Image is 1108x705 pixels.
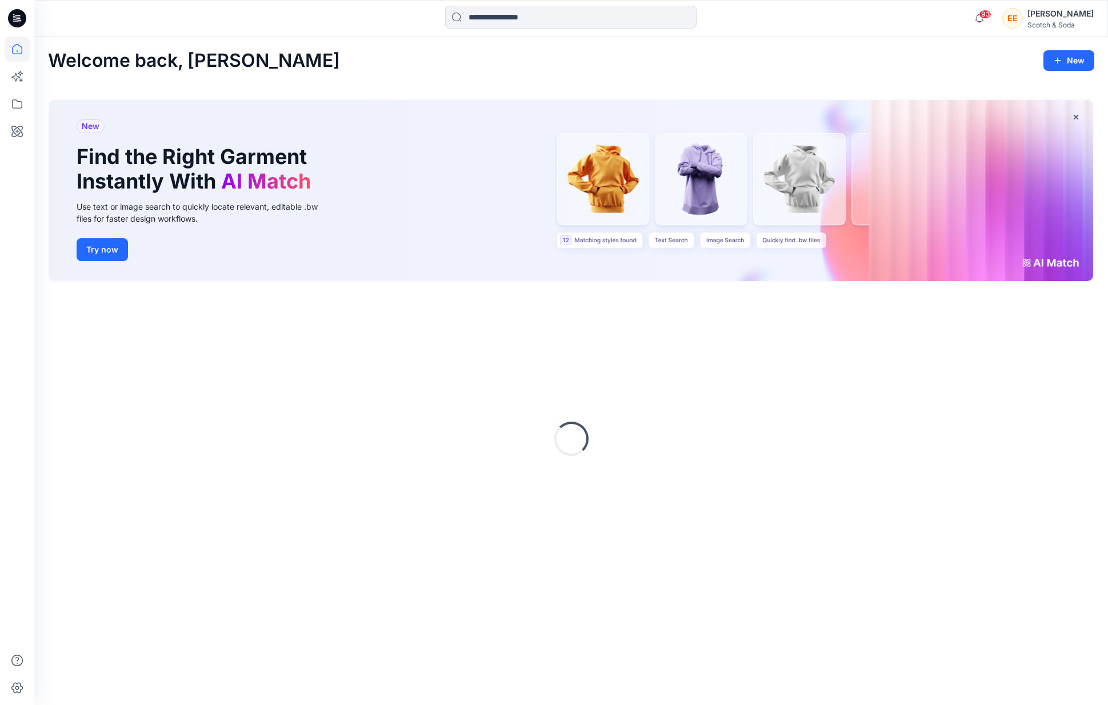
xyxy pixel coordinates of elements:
span: AI Match [221,169,311,194]
span: New [82,119,99,133]
div: [PERSON_NAME] [1027,7,1094,21]
span: 93 [979,10,991,19]
h1: Find the Right Garment Instantly With [77,145,317,194]
div: Use text or image search to quickly locate relevant, editable .bw files for faster design workflows. [77,201,334,225]
div: EE [1002,8,1023,29]
button: New [1043,50,1094,71]
div: Scotch & Soda [1027,21,1094,29]
h2: Welcome back, [PERSON_NAME] [48,50,340,71]
button: Try now [77,238,128,261]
